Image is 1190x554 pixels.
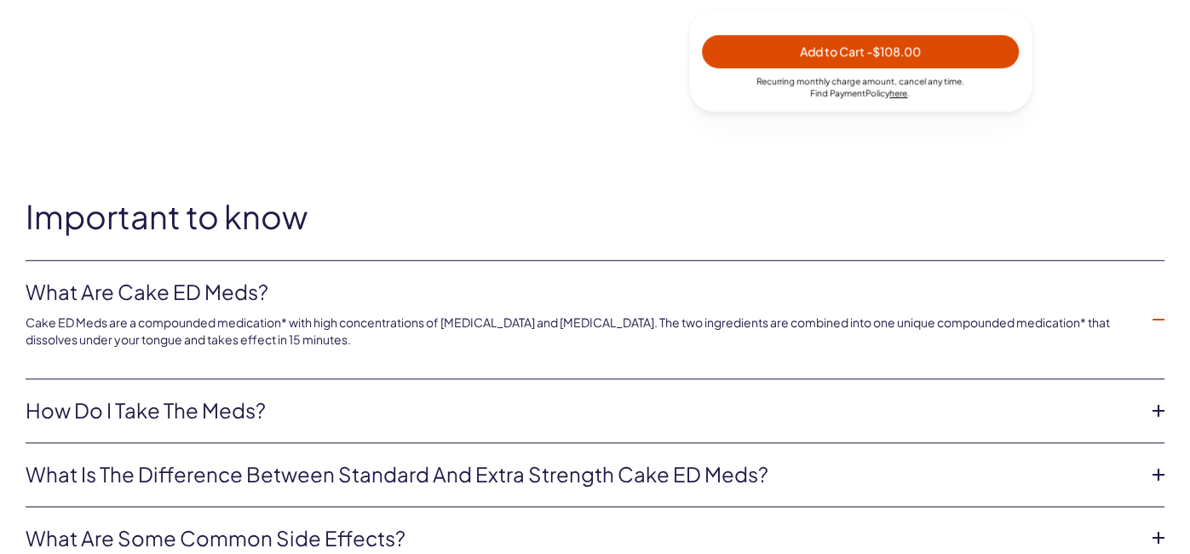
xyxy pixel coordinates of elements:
a: How do I take the meds? [26,396,1137,425]
a: What are some common side effects? [26,524,1137,553]
span: Add to Cart [800,43,921,59]
span: Find Payment [810,88,865,98]
a: What are Cake ED Meds? [26,278,1137,307]
p: Cake ED Meds are a compounded medication* with high concentrations of [MEDICAL_DATA] and [MEDICAL... [26,315,1137,348]
button: Add to Cart -$108.00 [702,35,1019,68]
span: - $108.00 [866,43,921,59]
a: here [889,88,907,98]
h2: Important to know [26,199,1164,234]
a: What is the difference between Standard and Extra Strength Cake ED meds? [26,460,1137,489]
div: Recurring monthly charge amount , cancel any time. Policy . [702,75,1019,99]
